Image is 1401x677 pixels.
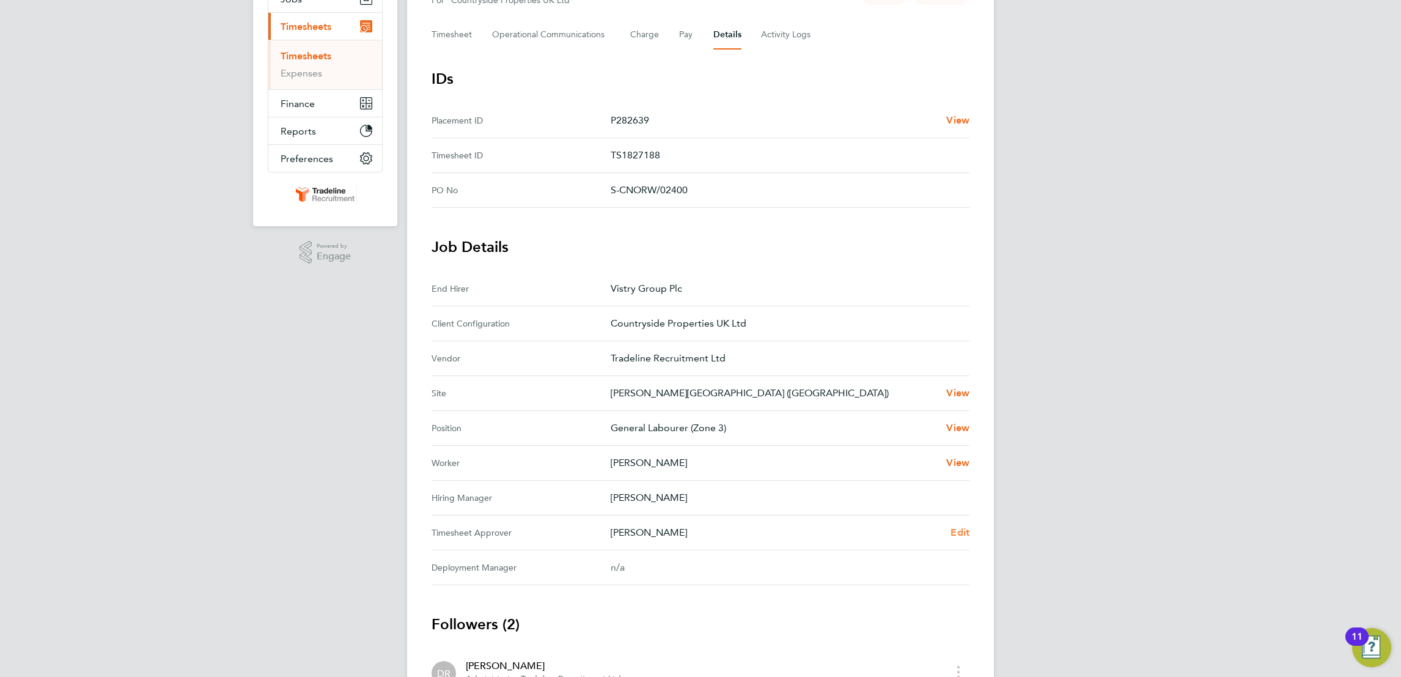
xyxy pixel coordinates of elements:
div: Position [432,421,611,435]
a: Edit [951,525,969,540]
span: Engage [317,251,351,262]
span: View [946,387,969,399]
a: Expenses [281,67,322,79]
div: [PERSON_NAME] [466,659,621,673]
button: Pay [679,20,694,50]
span: View [946,457,969,468]
div: Client Configuration [432,316,611,331]
p: [PERSON_NAME] [611,456,936,470]
button: Charge [630,20,660,50]
h3: Job Details [432,237,969,257]
a: Go to home page [268,185,383,204]
div: Timesheet Approver [432,525,611,540]
h3: Followers (2) [432,615,969,634]
a: Powered byEngage [300,241,351,264]
div: PO No [432,183,611,198]
button: Details [713,20,741,50]
p: Tradeline Recruitment Ltd [611,351,960,366]
button: Timesheets [268,13,382,40]
button: Preferences [268,145,382,172]
span: View [946,422,969,434]
div: Site [432,386,611,401]
a: Timesheets [281,50,331,62]
span: Powered by [317,241,351,251]
div: n/a [611,560,950,575]
h3: IDs [432,69,969,89]
p: P282639 [611,113,936,128]
a: View [946,113,969,128]
button: Operational Communications [492,20,611,50]
div: End Hirer [432,281,611,296]
div: Timesheets [268,40,382,89]
button: Reports [268,117,382,144]
div: Deployment Manager [432,560,611,575]
p: [PERSON_NAME] [611,490,960,505]
a: View [946,421,969,435]
button: Finance [268,90,382,117]
button: Timesheet [432,20,473,50]
span: Finance [281,98,315,109]
div: Hiring Manager [432,490,611,505]
span: Preferences [281,153,333,165]
p: [PERSON_NAME][GEOGRAPHIC_DATA] ([GEOGRAPHIC_DATA]) [611,386,936,401]
span: Reports [281,125,316,137]
p: Countryside Properties UK Ltd [611,316,960,331]
p: General Labourer (Zone 3) [611,421,936,435]
p: [PERSON_NAME] [611,525,941,540]
div: Timesheet ID [432,148,611,163]
div: Worker [432,456,611,470]
button: Activity Logs [761,20,812,50]
a: View [946,386,969,401]
p: Vistry Group Plc [611,281,960,296]
p: TS1827188 [611,148,960,163]
img: tradelinerecruitment-logo-retina.png [293,185,357,204]
div: 11 [1351,637,1362,653]
span: Timesheets [281,21,331,32]
div: Vendor [432,351,611,366]
a: View [946,456,969,470]
p: S-CNORW/02400 [611,183,960,198]
button: Open Resource Center, 11 new notifications [1352,628,1391,667]
span: Edit [951,527,969,538]
div: Placement ID [432,113,611,128]
span: View [946,114,969,126]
